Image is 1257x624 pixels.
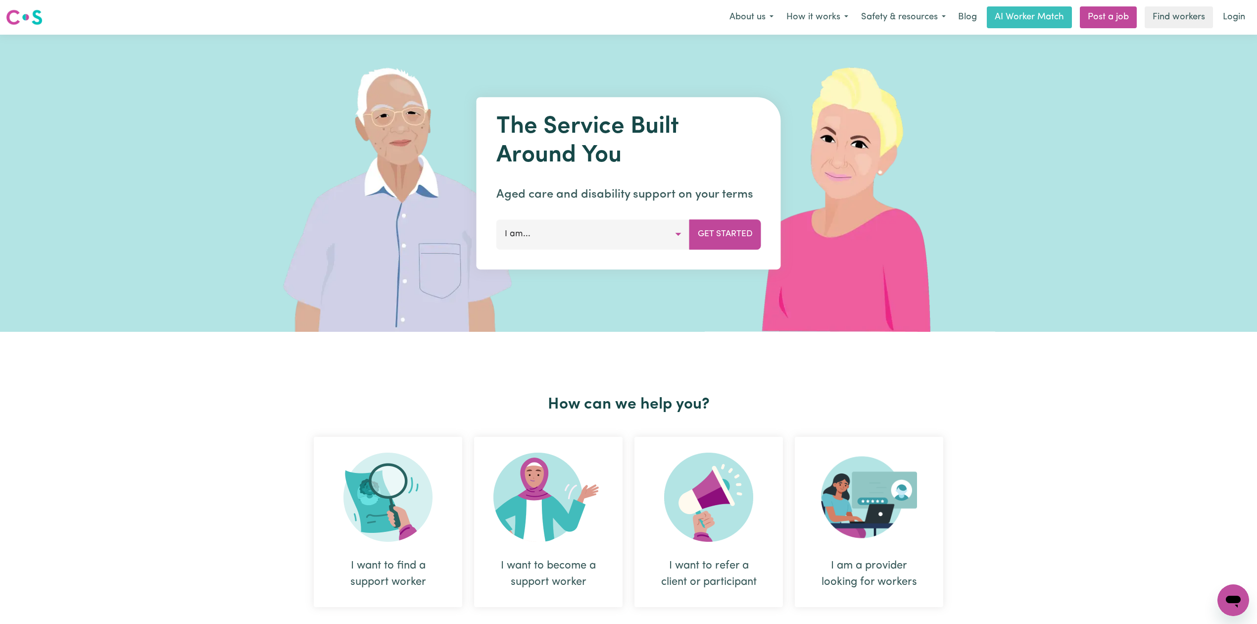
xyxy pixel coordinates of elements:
div: I want to become a support worker [474,437,623,607]
div: I want to refer a client or participant [634,437,783,607]
h1: The Service Built Around You [496,113,761,170]
img: Search [343,453,433,542]
a: Post a job [1080,6,1137,28]
button: I am... [496,219,690,249]
div: I am a provider looking for workers [795,437,943,607]
button: Safety & resources [855,7,952,28]
div: I am a provider looking for workers [819,558,919,590]
a: Find workers [1145,6,1213,28]
button: How it works [780,7,855,28]
div: I want to find a support worker [314,437,462,607]
a: Blog [952,6,983,28]
div: I want to become a support worker [498,558,599,590]
a: Login [1217,6,1251,28]
a: Careseekers logo [6,6,43,29]
iframe: Button to launch messaging window [1217,584,1249,616]
img: Refer [664,453,753,542]
img: Become Worker [493,453,603,542]
img: Provider [821,453,917,542]
img: Careseekers logo [6,8,43,26]
button: About us [723,7,780,28]
a: AI Worker Match [987,6,1072,28]
button: Get Started [689,219,761,249]
div: I want to find a support worker [338,558,438,590]
h2: How can we help you? [308,395,949,414]
div: I want to refer a client or participant [658,558,759,590]
p: Aged care and disability support on your terms [496,186,761,204]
